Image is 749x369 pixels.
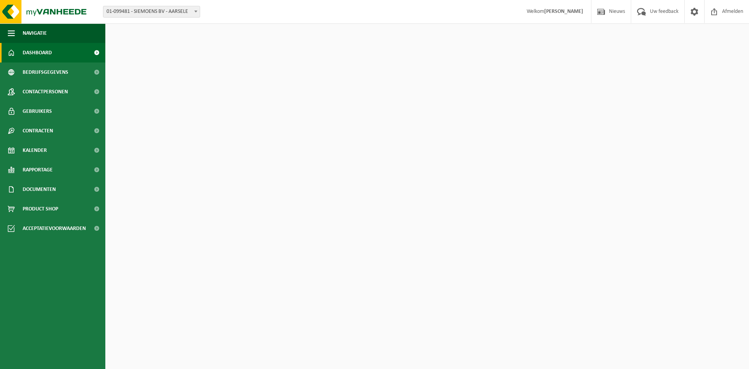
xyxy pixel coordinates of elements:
span: Bedrijfsgegevens [23,62,68,82]
span: Navigatie [23,23,47,43]
span: Documenten [23,180,56,199]
span: Kalender [23,141,47,160]
span: 01-099481 - SIEMOENS BV - AARSELE [103,6,200,18]
span: Contactpersonen [23,82,68,102]
span: 01-099481 - SIEMOENS BV - AARSELE [103,6,200,17]
span: Gebruikers [23,102,52,121]
span: Contracten [23,121,53,141]
strong: [PERSON_NAME] [544,9,583,14]
span: Product Shop [23,199,58,219]
span: Rapportage [23,160,53,180]
span: Acceptatievoorwaarden [23,219,86,238]
span: Dashboard [23,43,52,62]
